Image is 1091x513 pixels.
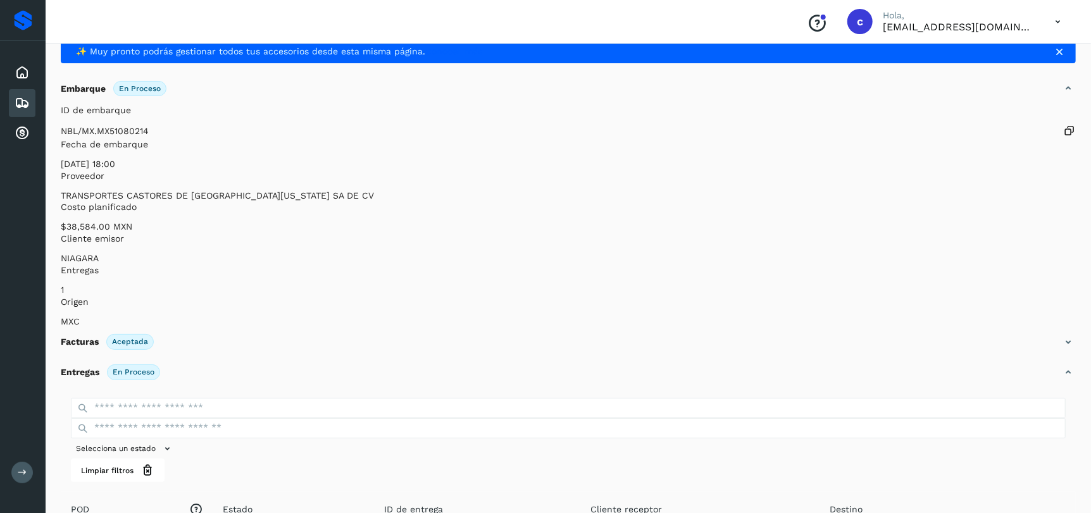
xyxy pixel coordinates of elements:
[9,120,35,147] div: Cuentas por cobrar
[71,438,179,459] button: Selecciona un estado
[61,190,1076,201] p: TRANSPORTES CASTORES DE [GEOGRAPHIC_DATA][US_STATE] SA DE CV
[61,367,99,378] h4: Entregas
[61,73,1076,104] div: EmbarqueEn proceso
[61,295,1076,309] label: Origen
[61,159,1076,170] p: [DATE] 18:00
[61,104,1076,117] label: ID de embarque
[883,21,1035,33] p: cuentasespeciales8_met@castores.com.mx
[61,221,1076,232] p: $38,584.00 MXN
[61,264,1076,277] label: Entregas
[61,138,1076,151] label: Fecha de embarque
[61,201,1076,214] label: Costo planificado
[61,285,1076,295] p: 1
[883,10,1035,21] p: Hola,
[61,83,106,94] h4: Embarque
[61,126,149,137] p: NBL/MX.MX51080214
[76,46,425,56] span: ✨ Muy pronto podrás gestionar todos tus accesorios desde esta misma página.
[71,459,165,482] button: Limpiar filtros
[425,46,482,56] a: Conocer más
[61,253,1076,264] p: NIAGARA
[9,89,35,117] div: Embarques
[61,327,1076,357] div: FacturasAceptada
[9,59,35,87] div: Inicio
[119,84,161,93] p: En proceso
[113,368,154,376] p: En proceso
[112,337,148,346] p: Aceptada
[81,465,134,476] span: Limpiar filtros
[61,316,1076,327] p: MXC
[61,170,1076,183] label: Proveedor
[61,337,99,347] h4: Facturas
[61,232,1076,245] label: Cliente emisor
[61,357,1076,388] div: EntregasEn proceso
